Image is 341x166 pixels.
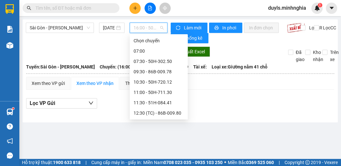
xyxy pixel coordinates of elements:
[7,138,13,144] span: notification
[209,23,242,33] button: printerIn phơi
[103,24,115,31] input: 12/10/2025
[88,100,94,106] span: down
[53,160,81,165] strong: 1900 633 818
[134,37,184,44] div: Chọn chuyến
[314,5,320,11] img: icon-new-feature
[172,47,210,57] button: downloadXuất Excel
[159,3,171,14] button: aim
[22,159,81,166] span: Hỗ trợ kỹ thuật:
[125,80,144,87] div: Thống kê
[214,26,220,31] span: printer
[133,6,137,10] span: plus
[318,3,322,7] sup: 1
[6,26,13,33] img: solution-icon
[7,123,13,130] span: question-circle
[134,89,184,96] div: 11:00 - 50H-711.30
[91,159,142,166] span: Cung cấp máy in - giấy in:
[329,5,335,11] span: caret-down
[319,3,321,7] span: 1
[134,109,184,117] div: 12:30 (TC) - 86B-009.80
[163,6,167,10] span: aim
[306,24,323,31] span: Lọc CR
[6,109,13,115] img: warehouse-icon
[310,49,326,63] span: Kho nhận
[5,4,14,14] img: logo-vxr
[134,58,184,65] div: 07:30 - 50H-302.50
[244,23,279,33] button: In đơn chọn
[145,3,156,14] button: file-add
[176,26,181,31] span: sync
[184,35,203,42] span: Thống kê
[326,3,337,14] button: caret-down
[129,3,141,14] button: plus
[193,63,207,70] span: Tài xế:
[222,24,237,31] span: In phơi
[6,42,13,49] img: warehouse-icon
[143,159,223,166] span: Miền Nam
[30,99,55,107] span: Lọc VP Gửi
[305,160,310,165] span: copyright
[27,6,31,10] span: search
[184,24,202,31] span: Làm mới
[134,99,184,106] div: 11:30 - 51H-084.41
[76,80,114,87] div: Xem theo VP nhận
[164,160,223,165] strong: 0708 023 035 - 0935 103 250
[224,161,226,164] span: ⚪️
[130,36,188,46] div: Chọn chuyến
[212,63,267,70] span: Loại xe: Giường nằm 41 chỗ
[35,5,112,12] input: Tìm tên, số ĐT hoặc mã đơn
[30,23,90,33] span: Sài Gòn - Phan Rí
[134,23,164,33] span: 16:00 - 50H-368.19
[228,159,274,166] span: Miền Bắc
[134,68,184,75] div: 09:30 - 86B-009.78
[148,6,152,10] span: file-add
[246,160,274,165] strong: 0369 525 060
[100,63,147,70] span: Chuyến: (16:00 [DATE])
[320,24,337,31] span: Lọc CC
[134,47,184,55] div: 07:00
[279,159,280,166] span: |
[171,23,207,33] button: syncLàm mới
[171,33,208,43] button: bar-chartThống kê
[293,49,307,63] span: Đã giao
[134,78,184,86] div: 10:30 - 50H-720.12
[263,4,311,12] span: duyls.minhnghia
[26,64,95,69] b: Tuyến: Sài Gòn - [PERSON_NAME]
[32,80,65,87] div: Xem theo VP gửi
[7,152,13,159] span: message
[12,108,14,109] sup: 1
[287,23,305,33] img: 9k=
[184,48,205,55] span: Xuất Excel
[26,98,97,109] button: Lọc VP Gửi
